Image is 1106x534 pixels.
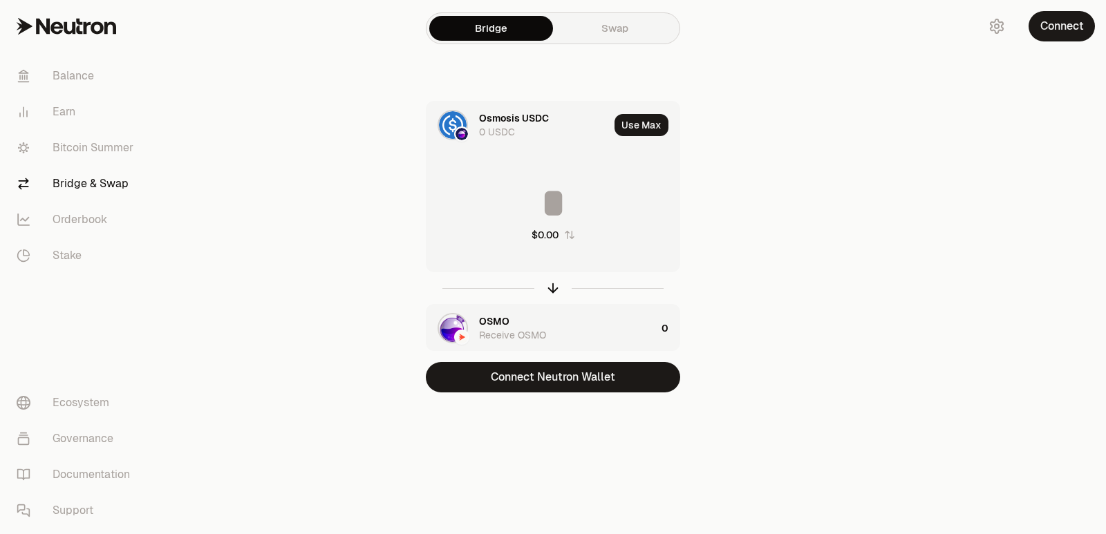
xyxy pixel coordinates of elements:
a: Ecosystem [6,385,149,421]
img: Osmosis Logo [456,128,468,140]
img: OSMO Logo [439,314,467,342]
img: Neutron Logo [456,331,468,343]
div: $0.00 [532,228,559,242]
a: Governance [6,421,149,457]
div: OSMO [479,314,509,328]
button: Use Max [615,114,668,136]
div: Osmosis USDC [479,111,549,125]
a: Orderbook [6,202,149,238]
a: Bridge [429,16,553,41]
a: Bitcoin Summer [6,130,149,166]
div: 0 [662,305,679,352]
a: Support [6,493,149,528]
button: Connect Neutron Wallet [426,362,680,392]
a: Earn [6,94,149,130]
a: Balance [6,58,149,94]
img: USDC Logo [439,111,467,139]
div: Receive OSMO [479,328,546,342]
button: $0.00 [532,228,575,242]
a: Documentation [6,457,149,493]
div: OSMO LogoNeutron LogoOSMOReceive OSMO [427,305,656,352]
a: Stake [6,238,149,274]
a: Swap [553,16,677,41]
div: 0 USDC [479,125,515,139]
div: USDC LogoOsmosis LogoOsmosis USDC0 USDC [427,102,609,149]
button: Connect [1029,11,1095,41]
button: OSMO LogoNeutron LogoOSMOReceive OSMO0 [427,305,679,352]
a: Bridge & Swap [6,166,149,202]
